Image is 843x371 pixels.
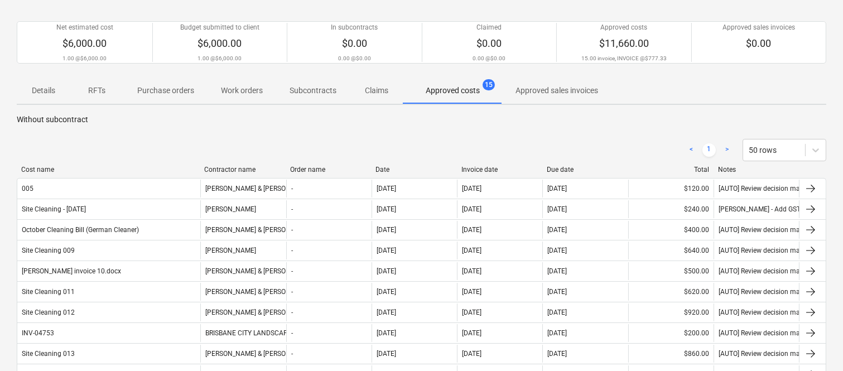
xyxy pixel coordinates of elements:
div: [DATE] [462,205,481,213]
p: 0.00 @ $0.00 [338,55,371,62]
div: - [291,267,293,275]
p: In subcontracts [331,23,378,32]
p: Claims [363,85,390,97]
p: Budget submitted to client [180,23,259,32]
div: [PERSON_NAME] invoice 10.docx [22,267,121,275]
p: Purchase orders [137,85,194,97]
div: 005 [22,185,33,192]
div: [PERSON_NAME] & [PERSON_NAME] (GST Free) [200,303,286,321]
div: Site Cleaning - [DATE] [22,205,86,213]
div: [DATE] [547,185,567,192]
div: [DATE] [377,205,396,213]
p: 1.00 @ $6,000.00 [197,55,242,62]
div: Date [375,166,452,174]
span: $0.00 [476,37,502,49]
p: Claimed [476,23,502,32]
div: [DATE] [547,350,567,358]
div: [PERSON_NAME] & [PERSON_NAME] (GST Free) [200,345,286,363]
div: Site Cleaning 011 [22,288,75,296]
div: October Cleaning Bill (German Cleaner) [22,226,139,234]
p: Approved sales invoices [722,23,795,32]
div: - [291,247,293,254]
div: [DATE] [377,350,396,358]
div: [DATE] [377,329,396,337]
div: [DATE] [462,267,481,275]
p: Work orders [221,85,263,97]
div: [PERSON_NAME] & [PERSON_NAME] (GST Free) [200,283,286,301]
div: INV-04753 [22,329,54,337]
div: [DATE] [377,309,396,316]
div: [PERSON_NAME] & [PERSON_NAME] [200,262,286,280]
p: 1.00 @ $6,000.00 [62,55,107,62]
div: [DATE] [462,226,481,234]
div: [DATE] [462,185,481,192]
div: $620.00 [628,283,714,301]
div: [DATE] [377,288,396,296]
div: Cost name [21,166,195,174]
div: [DATE] [547,247,567,254]
span: $6,000.00 [197,37,242,49]
div: [DATE] [377,267,396,275]
p: 0.00 @ $0.00 [473,55,505,62]
span: $0.00 [342,37,367,49]
div: Site Cleaning 013 [22,350,75,358]
div: [DATE] [547,309,567,316]
div: Contractor name [204,166,281,174]
div: $640.00 [628,242,714,259]
div: [DATE] [377,185,396,192]
p: Approved costs [600,23,647,32]
div: $200.00 [628,324,714,342]
p: Net estimated cost [56,23,113,32]
div: [DATE] [547,267,567,275]
div: Total [633,166,710,174]
div: [DATE] [547,329,567,337]
div: [DATE] [462,329,481,337]
p: RFTs [84,85,110,97]
div: [DATE] [377,247,396,254]
p: 15.00 invoice, INVOICE @ $777.33 [581,55,667,62]
div: [DATE] [462,350,481,358]
div: [PERSON_NAME] & [PERSON_NAME] [200,221,286,239]
div: [DATE] [547,226,567,234]
span: $0.00 [746,37,771,49]
div: Notes [718,166,795,174]
div: - [291,329,293,337]
div: $120.00 [628,180,714,197]
div: $500.00 [628,262,714,280]
div: Invoice date [461,166,538,174]
div: $860.00 [628,345,714,363]
div: - [291,226,293,234]
div: [DATE] [462,247,481,254]
a: Previous page [685,143,698,157]
div: $920.00 [628,303,714,321]
div: Site Cleaning 012 [22,309,75,316]
p: Details [30,85,57,97]
div: $240.00 [628,200,714,218]
div: [DATE] [462,288,481,296]
div: Due date [547,166,624,174]
a: Page 1 is your current page [702,143,716,157]
span: $11,660.00 [599,37,649,49]
div: $400.00 [628,221,714,239]
div: [DATE] [547,288,567,296]
div: Order name [290,166,367,174]
div: [DATE] [462,309,481,316]
div: [PERSON_NAME] [200,200,286,218]
div: - [291,309,293,316]
p: Without subcontract [17,114,826,126]
div: Site Cleaning 009 [22,247,75,254]
p: Subcontracts [290,85,336,97]
iframe: Chat Widget [787,317,843,371]
div: [PERSON_NAME] [200,242,286,259]
p: Approved costs [426,85,480,97]
div: - [291,288,293,296]
span: 15 [483,79,495,90]
div: [DATE] [547,205,567,213]
a: Next page [720,143,734,157]
div: BRISBANE CITY LANDSCAPES PTY LTD [200,324,286,342]
p: Approved sales invoices [516,85,598,97]
div: [PERSON_NAME] & [PERSON_NAME] [200,180,286,197]
div: - [291,350,293,358]
div: - [291,185,293,192]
